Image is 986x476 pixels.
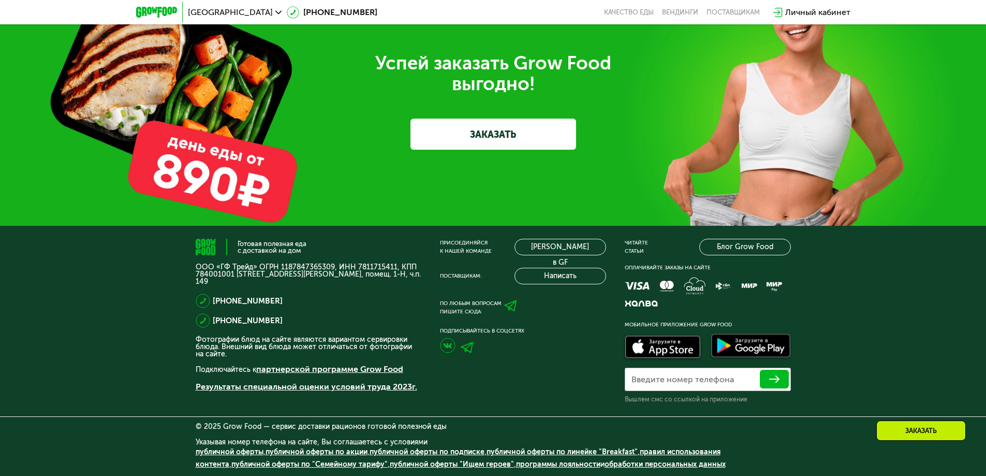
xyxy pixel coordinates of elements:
[196,448,726,469] span: , , , , , , , и
[625,395,791,403] div: Вышлем смс со ссылкой на приложение
[487,448,638,456] a: публичной оферты по линейке "Breakfast"
[440,327,606,335] div: Подписывайтесь в соцсетях
[370,448,484,456] a: публичной оферты по подписке
[196,423,791,430] div: © 2025 Grow Food — сервис доставки рационов готовой полезной еды
[625,321,791,329] div: Мобильное приложение Grow Food
[196,439,791,476] div: Указывая номер телефона на сайте, Вы соглашаетесь с условиями
[625,264,791,272] div: Оплачивайте заказы на сайте
[514,239,606,255] a: [PERSON_NAME] в GF
[631,377,734,382] label: Введите номер телефона
[662,8,698,17] a: Вендинги
[196,382,417,392] a: Результаты специальной оценки условий труда 2023г.
[876,421,966,441] div: Заказать
[440,272,481,280] div: Поставщикам:
[605,460,726,469] a: обработки персональных данных
[231,460,388,469] a: публичной оферты по "Семейному тарифу"
[196,448,263,456] a: публичной оферты
[238,240,306,254] div: Готовая полезная еда с доставкой на дом
[213,295,283,307] a: [PHONE_NUMBER]
[709,332,793,362] img: Доступно в Google Play
[516,460,600,469] a: программы лояльности
[514,268,606,284] button: Написать
[440,299,502,316] div: По любым вопросам пишите сюда:
[287,6,377,19] a: [PHONE_NUMBER]
[196,264,421,285] p: ООО «ГФ Трейд» ОГРН 1187847365309, ИНН 7811715411, КПП 784001001 [STREET_ADDRESS][PERSON_NAME], п...
[196,363,421,376] p: Подключайтесь к
[410,119,576,150] a: ЗАКАЗАТЬ
[440,239,492,255] div: Присоединяйся к нашей команде
[196,336,421,358] p: Фотографии блюд на сайте являются вариантом сервировки блюда. Внешний вид блюда может отличаться ...
[699,239,791,255] a: Блог Grow Food
[707,8,760,17] div: поставщикам
[188,8,273,17] span: [GEOGRAPHIC_DATA]
[785,6,850,19] div: Личный кабинет
[213,314,283,327] a: [PHONE_NUMBER]
[390,460,514,469] a: публичной оферты "Ищем героев"
[203,53,783,94] div: Успей заказать Grow Food выгодно!
[604,8,654,17] a: Качество еды
[256,364,403,374] a: партнерской программе Grow Food
[266,448,367,456] a: публичной оферты по акции
[625,239,648,255] div: Читайте статьи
